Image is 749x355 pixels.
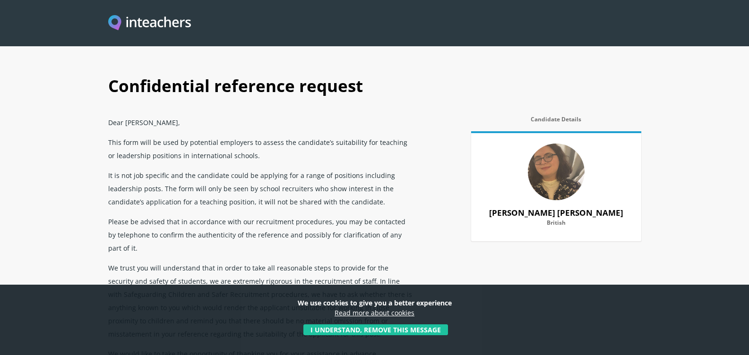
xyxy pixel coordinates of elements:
[108,66,641,112] h1: Confidential reference request
[108,15,191,32] a: Visit this site's homepage
[528,144,585,200] img: 79452
[298,298,452,307] strong: We use cookies to give you a better experience
[489,207,623,218] strong: [PERSON_NAME] [PERSON_NAME]
[108,165,414,211] p: It is not job specific and the candidate could be applying for a range of positions including lea...
[303,324,448,335] button: I understand, remove this message
[471,116,641,128] label: Candidate Details
[108,112,414,132] p: Dear [PERSON_NAME],
[335,308,414,317] a: Read more about cookies
[108,211,414,258] p: Please be advised that in accordance with our recruitment procedures, you may be contacted by tel...
[108,132,414,165] p: This form will be used by potential employers to assess the candidate’s suitability for teaching ...
[108,15,191,32] img: Inteachers
[482,220,630,232] label: British
[108,258,414,344] p: We trust you will understand that in order to take all reasonable steps to provide for the securi...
